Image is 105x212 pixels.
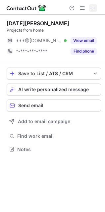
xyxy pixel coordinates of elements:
span: Send email [18,103,43,108]
span: AI write personalized message [18,87,89,92]
button: Find work email [7,131,101,141]
div: Projects from home [7,27,101,33]
button: Reveal Button [71,48,97,55]
div: [DATE][PERSON_NAME] [7,20,69,27]
button: Add to email campaign [7,115,101,127]
span: Add to email campaign [18,119,71,124]
button: Notes [7,145,101,154]
button: AI write personalized message [7,84,101,96]
span: Find work email [17,133,98,139]
button: Send email [7,100,101,111]
span: Notes [17,146,98,152]
button: save-profile-one-click [7,68,101,80]
span: ***@[DOMAIN_NAME] [16,38,62,44]
img: ContactOut v5.3.10 [7,4,46,12]
div: Save to List / ATS / CRM [18,71,89,76]
button: Reveal Button [71,37,97,44]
